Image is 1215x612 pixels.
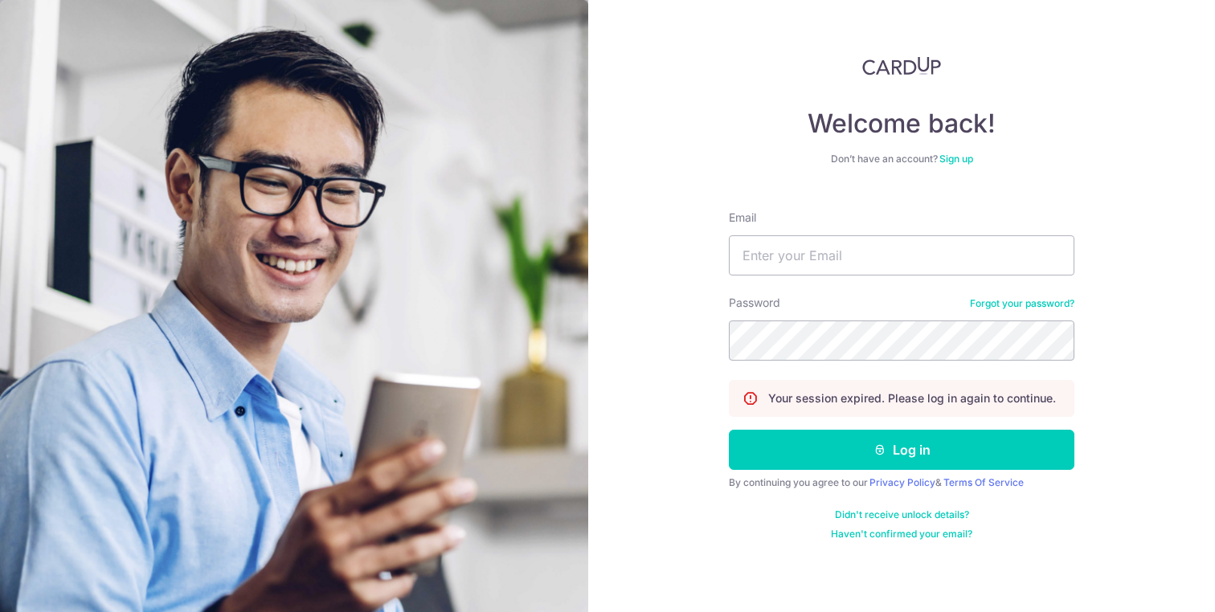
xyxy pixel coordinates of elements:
[835,508,969,521] a: Didn't receive unlock details?
[729,153,1074,165] div: Don’t have an account?
[970,297,1074,310] a: Forgot your password?
[869,476,935,488] a: Privacy Policy
[768,390,1056,406] p: Your session expired. Please log in again to continue.
[729,295,780,311] label: Password
[729,430,1074,470] button: Log in
[831,528,972,541] a: Haven't confirmed your email?
[729,476,1074,489] div: By continuing you agree to our &
[729,235,1074,275] input: Enter your Email
[939,153,973,165] a: Sign up
[943,476,1024,488] a: Terms Of Service
[729,210,756,226] label: Email
[862,56,941,75] img: CardUp Logo
[729,108,1074,140] h4: Welcome back!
